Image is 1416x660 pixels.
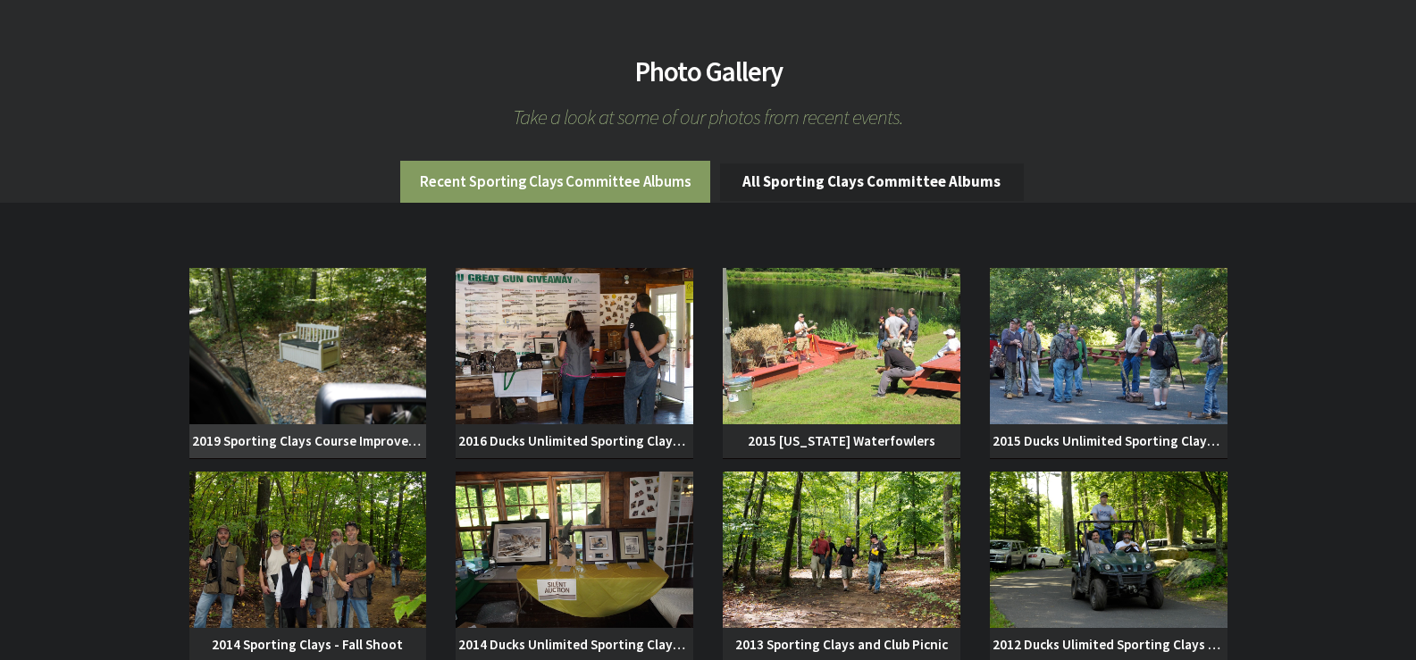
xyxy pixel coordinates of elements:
img: 2013 Sporting Clays and Club Picnic [723,472,960,628]
span: 2016 Ducks Unlimited Sporting Clays Shoot [456,424,693,458]
span: 2015 [US_STATE] Waterfowlers [723,424,960,458]
img: 2014 Ducks Unlimited Sporting Clays Shoot [456,472,693,628]
img: 2019 Sporting Clays Course Improvements [189,268,427,424]
li: Recent Sporting Clays Committee Albums [400,161,710,203]
img: 2014 Sporting Clays - Fall Shoot [189,472,427,628]
span: 2019 Sporting Clays Course Improvements [189,424,427,458]
span: 2015 Ducks Unlimited Sporting Clays Shoot [990,424,1227,458]
a: All Sporting Clays Committee Albums [720,163,1024,201]
img: 2015 Connecticut Waterfowlers [723,268,960,424]
img: 2016 Ducks Unlimited Sporting Clays Shoot [456,268,693,424]
img: 2015 Ducks Unlimited Sporting Clays Shoot [990,268,1227,424]
img: 2012 Ducks Ulimited Sporting Clays Shoot [990,472,1227,628]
